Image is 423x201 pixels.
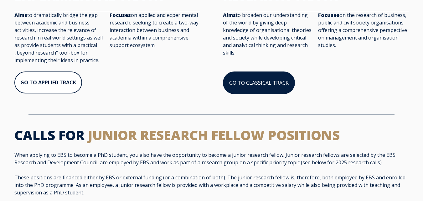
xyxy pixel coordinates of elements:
strong: Aims [223,12,236,19]
strong: Aims [14,12,27,19]
a: GO TO CLASSICAL TRACK [223,71,295,94]
span: JUNIOR RESEARCH FELLOW POSITIONS [88,126,340,144]
span: to dramatically bridge the gap between academic and business activities, increase the relevance o... [14,12,103,64]
span: to broaden our understanding of the world by giving deep knowledge of organisational theories and... [223,12,312,56]
p: These positions are financed either by EBS or external funding (or a combination of both). The ju... [14,174,409,196]
strong: Focuses [110,12,131,19]
span: on the research of business, public and civil society organisations offering a comprehensive pers... [318,12,407,49]
a: GO TO APPLIED TRACK [14,71,82,93]
span: on applied and experimental research, seeking to create a two-way interaction between business an... [110,12,199,49]
h2: CALLS FOR [14,127,409,144]
p: When applying to EBS to become a PhD student, you also have the opportunity to become a junior re... [14,151,409,166]
strong: Focuses [318,12,339,19]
